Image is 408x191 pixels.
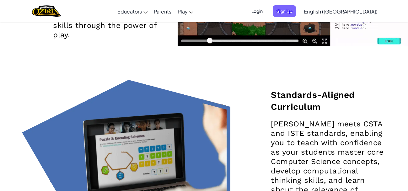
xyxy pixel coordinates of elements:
a: English ([GEOGRAPHIC_DATA]) [301,3,381,20]
span: Play [178,8,188,15]
a: Play [174,3,196,20]
a: Educators [114,3,151,20]
span: Educators [117,8,142,15]
img: Home [32,5,61,18]
span: English ([GEOGRAPHIC_DATA]) [304,8,378,15]
a: Parents [151,3,174,20]
a: Ozaria by CodeCombat logo [32,5,61,18]
h2: Standards-Aligned Curriculum [271,89,386,113]
button: Login [248,5,266,17]
button: Sign Up [273,5,296,17]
